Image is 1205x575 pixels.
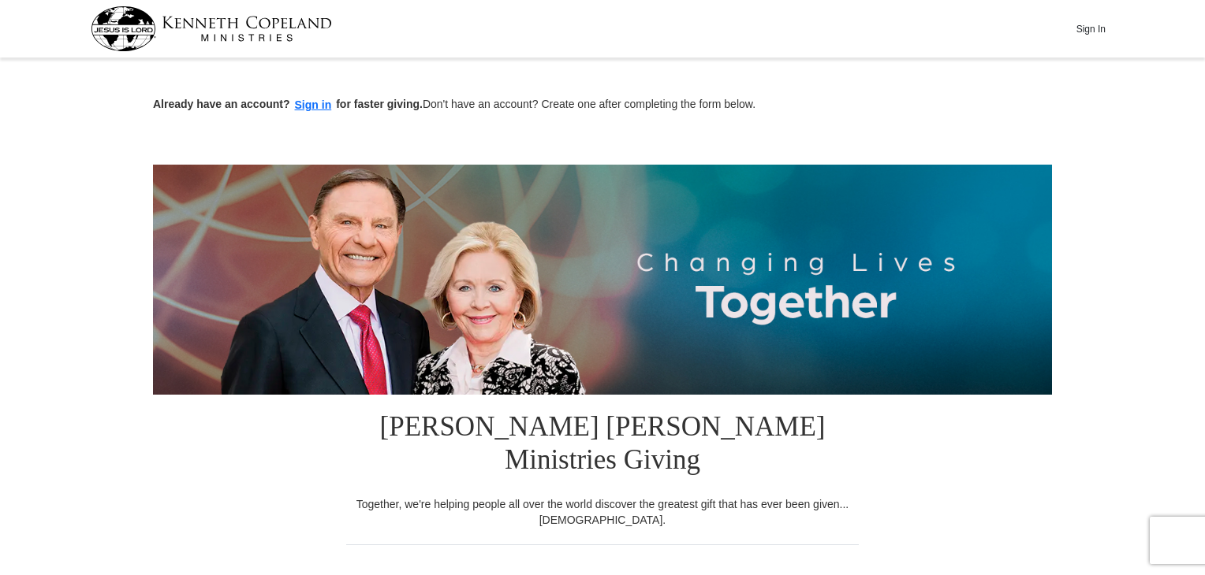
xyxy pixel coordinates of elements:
button: Sign In [1067,17,1114,41]
strong: Already have an account? for faster giving. [153,98,423,110]
p: Don't have an account? Create one after completing the form below. [153,96,1052,114]
img: kcm-header-logo.svg [91,6,332,51]
div: Together, we're helping people all over the world discover the greatest gift that has ever been g... [346,496,859,528]
button: Sign in [290,96,337,114]
h1: [PERSON_NAME] [PERSON_NAME] Ministries Giving [346,395,859,496]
